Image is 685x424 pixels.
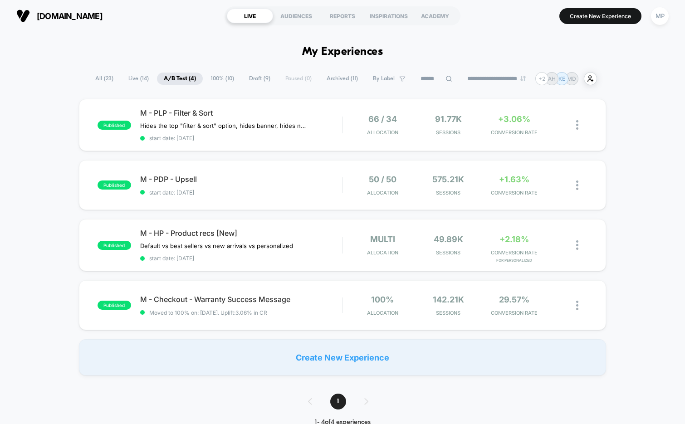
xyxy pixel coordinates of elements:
[319,9,366,23] div: REPORTS
[367,190,398,196] span: Allocation
[648,7,671,25] button: MP
[418,249,479,256] span: Sessions
[320,73,365,85] span: Archived ( 11 )
[98,121,131,130] span: published
[498,114,530,124] span: +3.06%
[79,339,607,375] div: Create New Experience
[227,9,273,23] div: LIVE
[149,309,267,316] span: Moved to 100% on: [DATE] . Uplift: 3.06% in CR
[140,255,342,262] span: start date: [DATE]
[242,73,277,85] span: Draft ( 9 )
[98,180,131,190] span: published
[418,190,479,196] span: Sessions
[576,301,578,310] img: close
[418,310,479,316] span: Sessions
[98,301,131,310] span: published
[98,241,131,250] span: published
[548,75,556,82] p: AH
[367,310,398,316] span: Allocation
[367,129,398,136] span: Allocation
[140,122,308,129] span: Hides the top "filter & sort" option, hides banner, hides number of products on all PLPs.
[484,249,545,256] span: CONVERSION RATE
[412,9,458,23] div: ACADEMY
[370,234,395,244] span: multi
[16,9,30,23] img: Visually logo
[576,240,578,250] img: close
[434,234,463,244] span: 49.89k
[520,76,526,81] img: end
[367,249,398,256] span: Allocation
[435,114,462,124] span: 91.77k
[368,114,397,124] span: 66 / 34
[140,108,342,117] span: M - PLP - Filter & Sort
[433,295,464,304] span: 142.21k
[484,310,545,316] span: CONVERSION RATE
[140,189,342,196] span: start date: [DATE]
[558,75,565,82] p: KE
[559,8,641,24] button: Create New Experience
[302,45,383,58] h1: My Experiences
[432,175,464,184] span: 575.21k
[651,7,669,25] div: MP
[499,234,529,244] span: +2.18%
[576,180,578,190] img: close
[366,9,412,23] div: INSPIRATIONS
[204,73,241,85] span: 100% ( 10 )
[567,75,576,82] p: MD
[371,295,394,304] span: 100%
[373,75,395,82] span: By Label
[273,9,319,23] div: AUDIENCES
[535,72,548,85] div: + 2
[418,129,479,136] span: Sessions
[14,9,105,23] button: [DOMAIN_NAME]
[140,175,342,184] span: M - PDP - Upsell
[330,394,346,409] span: 1
[122,73,156,85] span: Live ( 14 )
[140,135,342,141] span: start date: [DATE]
[484,190,545,196] span: CONVERSION RATE
[140,295,342,304] span: M - Checkout - Warranty Success Message
[484,129,545,136] span: CONVERSION RATE
[484,258,545,263] span: for Personalized
[140,242,293,249] span: Default vs best sellers vs new arrivals vs personalized
[88,73,120,85] span: All ( 23 )
[499,295,529,304] span: 29.57%
[499,175,529,184] span: +1.63%
[369,175,396,184] span: 50 / 50
[576,120,578,130] img: close
[157,73,203,85] span: A/B Test ( 4 )
[37,11,103,21] span: [DOMAIN_NAME]
[140,229,342,238] span: M - HP - Product recs [New]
